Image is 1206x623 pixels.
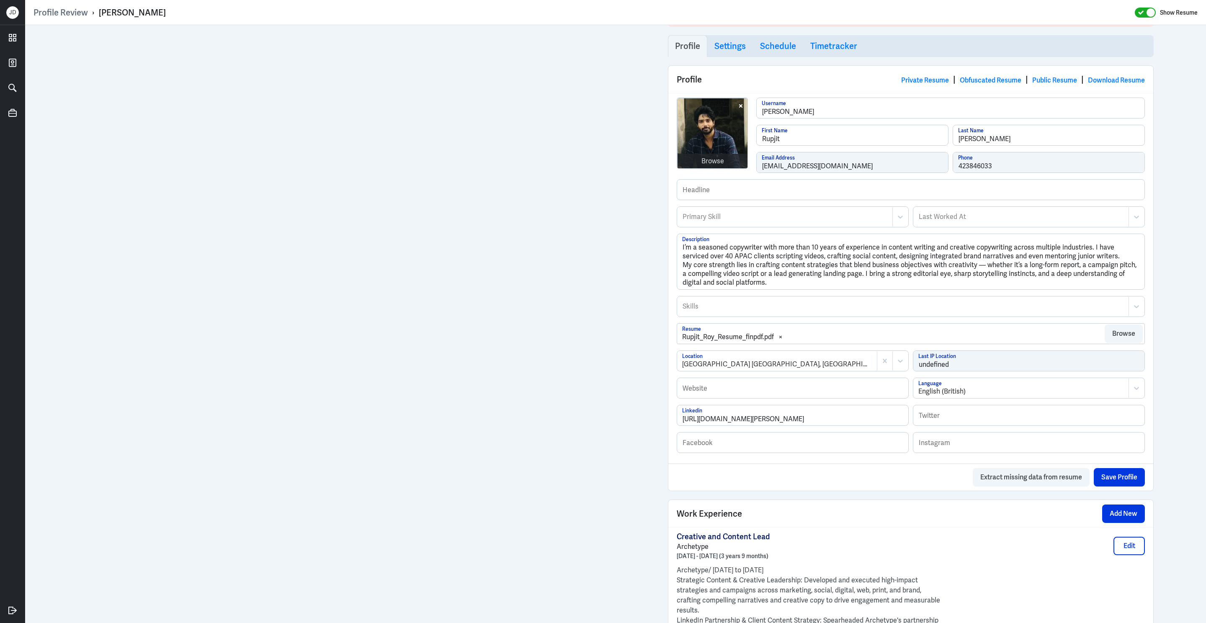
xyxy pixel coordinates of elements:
[913,351,1144,371] input: Last IP Location
[1105,324,1143,343] button: Browse
[677,605,1145,615] p: results.
[913,405,1144,425] input: Twitter
[714,41,746,51] h3: Settings
[1160,7,1198,18] label: Show Resume
[668,66,1153,93] div: Profile
[901,76,949,85] a: Private Resume
[913,432,1144,453] input: Instagram
[677,234,1144,289] textarea: I’m a seasoned copywriter with more than 10 years of experience in content writing and creative c...
[99,7,166,18] div: [PERSON_NAME]
[677,575,1145,585] p: Strategic Content & Creative Leadership: Developed and executed high-impact
[678,98,748,169] img: IMG_3641.jpeg
[677,378,908,398] input: Website
[88,7,99,18] p: ›
[760,41,796,51] h3: Schedule
[33,7,88,18] a: Profile Review
[973,468,1090,487] button: Extract missing data from resume
[1032,76,1077,85] a: Public Resume
[677,432,908,453] input: Facebook
[77,33,563,615] iframe: https://ppcdn.hiredigital.com/register/9d1beabd/resumes/524538918/Rupjit_Roy_Resume_finpdf.pdf?Ex...
[6,6,19,19] div: J D
[677,552,770,560] p: [DATE] - [DATE] (3 years 9 months)
[677,180,1144,200] input: Headline
[1094,468,1145,487] button: Save Profile
[757,98,1144,118] input: Username
[960,76,1021,85] a: Obfuscated Resume
[677,585,1145,595] p: strategies and campaigns across marketing, social, digital, web, print, and brand,
[953,152,1144,172] input: Phone
[810,41,857,51] h3: Timetracker
[677,507,742,520] span: Work Experience
[901,73,1145,86] div: | | |
[677,565,1145,575] p: Archetype/ [DATE] to [DATE]
[757,125,948,145] input: First Name
[1113,537,1145,555] button: Edit
[953,125,1144,145] input: Last Name
[701,156,724,166] div: Browse
[677,595,1145,605] p: crafting compelling narratives and creative copy to drive engagement and measurable
[1102,505,1145,523] button: Add New
[677,542,770,552] p: Archetype
[675,41,700,51] h3: Profile
[682,332,774,342] div: Rupjit_Roy_Resume_finpdf.pdf
[1088,76,1145,85] a: Download Resume
[677,532,770,542] p: Creative and Content Lead
[677,405,908,425] input: Linkedin
[757,152,948,172] input: Email Address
